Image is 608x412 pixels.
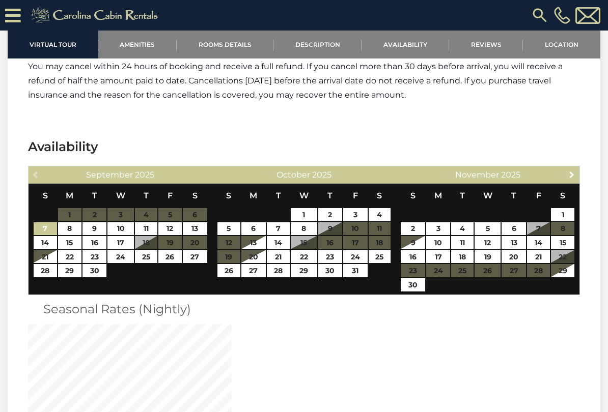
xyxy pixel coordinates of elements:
[58,236,81,249] a: 15
[291,208,317,221] a: 1
[34,264,57,277] a: 28
[527,250,550,263] a: 21
[107,236,134,249] a: 17
[451,222,474,236] a: 4
[144,191,149,200] span: Thursday
[34,250,57,263] a: 21
[475,250,501,263] a: 19
[8,31,98,58] a: Virtual Tour
[410,191,416,200] span: Sunday
[318,208,342,221] a: 2
[291,264,317,277] a: 29
[217,222,241,236] a: 5
[28,62,563,100] span: You may cancel within 24 hours of booking and receive a full refund. If you cancel more than 30 d...
[451,250,474,263] a: 18
[250,191,257,200] span: Monday
[107,250,134,263] a: 24
[36,300,572,318] h3: Seasonal Rates (Nightly)
[353,191,358,200] span: Friday
[449,31,523,58] a: Reviews
[343,250,367,263] a: 24
[291,250,317,263] a: 22
[451,236,474,249] a: 11
[551,236,574,249] a: 15
[183,250,207,263] a: 27
[58,264,81,277] a: 29
[135,170,154,180] span: 2025
[267,236,290,249] a: 14
[158,250,182,263] a: 26
[551,264,574,277] a: 29
[318,250,342,263] a: 23
[267,264,290,277] a: 28
[502,222,526,236] a: 6
[343,264,367,277] a: 31
[135,250,157,263] a: 25
[318,264,342,277] a: 30
[58,250,81,263] a: 22
[135,222,157,236] a: 11
[501,170,520,180] span: 2025
[58,222,81,236] a: 8
[98,31,177,58] a: Amenities
[369,250,391,263] a: 25
[226,191,231,200] span: Sunday
[82,250,107,263] a: 23
[82,236,107,249] a: 16
[566,168,578,181] a: Next
[560,191,565,200] span: Saturday
[551,7,573,24] a: [PHONE_NUMBER]
[267,250,290,263] a: 21
[536,191,541,200] span: Friday
[511,191,516,200] span: Thursday
[82,222,107,236] a: 9
[217,264,241,277] a: 26
[28,138,580,156] h3: Availability
[66,191,73,200] span: Monday
[527,236,550,249] a: 14
[475,222,501,236] a: 5
[502,250,526,263] a: 20
[34,222,57,236] a: 7
[475,236,501,249] a: 12
[273,31,362,58] a: Description
[426,236,450,249] a: 10
[483,191,492,200] span: Wednesday
[82,264,107,277] a: 30
[43,191,48,200] span: Sunday
[434,191,442,200] span: Monday
[241,250,265,263] a: 20
[34,236,57,249] a: 14
[116,191,125,200] span: Wednesday
[327,191,333,200] span: Thursday
[241,236,265,249] a: 13
[267,222,290,236] a: 7
[192,191,198,200] span: Saturday
[26,5,167,25] img: Khaki-logo.png
[241,264,265,277] a: 27
[426,222,450,236] a: 3
[362,31,449,58] a: Availability
[177,31,273,58] a: Rooms Details
[276,191,281,200] span: Tuesday
[460,191,465,200] span: Tuesday
[426,250,450,263] a: 17
[299,191,309,200] span: Wednesday
[183,222,207,236] a: 13
[401,250,425,263] a: 16
[455,170,499,180] span: November
[107,222,134,236] a: 10
[86,170,133,180] span: September
[401,278,425,291] a: 30
[531,6,549,24] img: search-regular.svg
[241,222,265,236] a: 6
[343,208,367,221] a: 3
[502,236,526,249] a: 13
[568,170,576,179] span: Next
[401,222,425,236] a: 2
[377,191,382,200] span: Saturday
[277,170,310,180] span: October
[369,208,391,221] a: 4
[551,208,574,221] a: 1
[523,31,600,58] a: Location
